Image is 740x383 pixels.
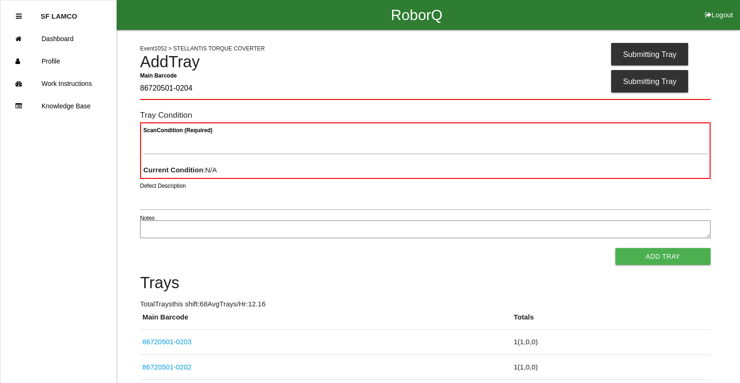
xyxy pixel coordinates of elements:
a: 86720501-0203 [142,338,191,346]
a: 86720501-0202 [142,363,191,371]
span: : N/A [143,166,217,174]
a: Profile [0,50,116,72]
td: 1 ( 1 , 0 , 0 ) [511,355,710,380]
div: Submitting Tray [611,70,688,92]
input: Required [140,78,711,100]
h4: Add Tray [140,53,711,71]
label: Notes [140,214,155,222]
div: Close [16,5,22,28]
th: Totals [511,312,710,330]
b: Scan Condition (Required) [143,127,212,134]
span: Event 1052 > STELLANTIS TORQUE COVERTER [140,45,265,52]
th: Main Barcode [140,312,511,330]
h4: Trays [140,274,711,292]
p: Total Trays this shift: 68 Avg Trays /Hr: 12.16 [140,299,711,310]
td: 1 ( 1 , 0 , 0 ) [511,330,710,355]
button: Add Tray [615,248,711,265]
a: Dashboard [0,28,116,50]
b: Current Condition [143,166,203,174]
h6: Tray Condition [140,111,711,120]
div: Submitting Tray [611,43,688,65]
b: Main Barcode [140,72,177,78]
p: SF LAMCO [41,5,77,20]
a: Knowledge Base [0,95,116,117]
a: Work Instructions [0,72,116,95]
label: Defect Description [140,182,186,190]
